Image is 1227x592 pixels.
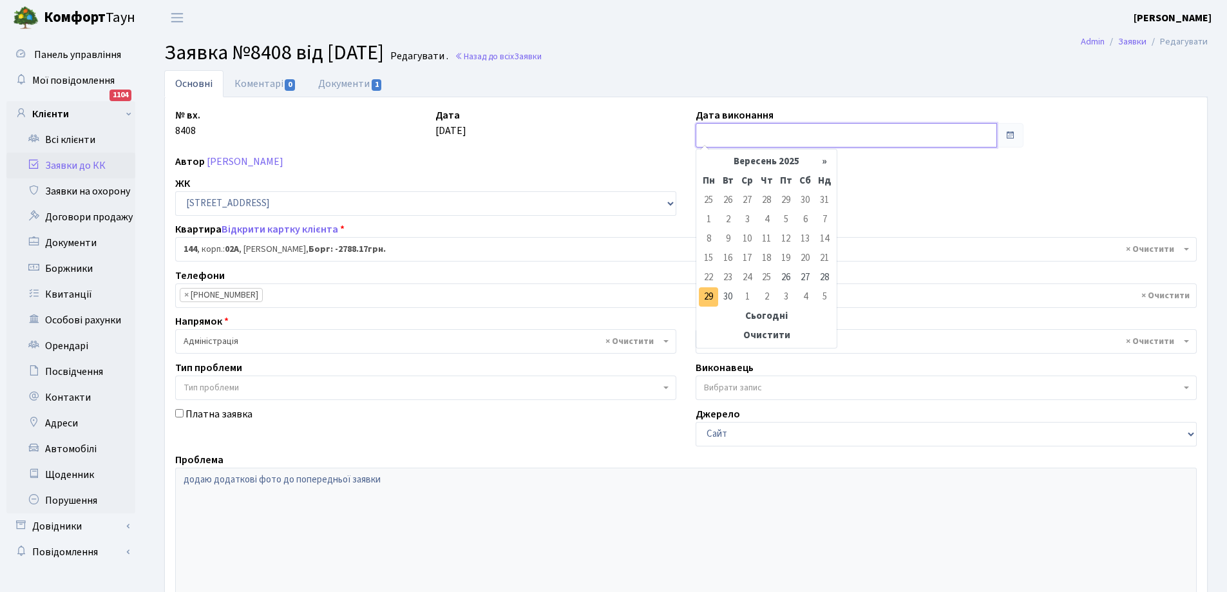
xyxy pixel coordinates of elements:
span: Вибрати запис [704,381,762,394]
span: Заявка №8408 від [DATE] [164,38,384,68]
td: 5 [776,210,795,229]
th: Ср [737,171,757,191]
label: Автор [175,154,205,169]
th: Вт [718,171,737,191]
label: Дата [435,108,460,123]
span: Тип проблеми [184,381,239,394]
td: 1 [737,287,757,307]
span: 0 [285,79,295,91]
a: Щоденник [6,462,135,488]
span: Панель управління [34,48,121,62]
label: № вх. [175,108,200,123]
span: Видалити всі елементи [605,335,654,348]
span: Видалити всі елементи [1141,289,1190,302]
td: 24 [737,268,757,287]
td: 4 [795,287,815,307]
td: 16 [718,249,737,268]
a: Посвідчення [6,359,135,385]
td: 15 [699,249,718,268]
td: 12 [776,229,795,249]
td: 26 [776,268,795,287]
td: 25 [757,268,776,287]
li: Редагувати [1146,35,1208,49]
span: <b>144</b>, корп.: <b>02А</b>, Паньків Євгенія Павлівна, <b>Борг: -2788.17грн.</b> [175,237,1197,262]
td: 11 [757,229,776,249]
td: 30 [795,191,815,210]
td: 6 [795,210,815,229]
td: 22 [699,268,718,287]
span: Синельник С.В. [696,329,1197,354]
a: [PERSON_NAME] [1134,10,1212,26]
a: Основні [164,70,224,97]
td: 3 [737,210,757,229]
a: Договори продажу [6,204,135,230]
a: Контакти [6,385,135,410]
td: 20 [795,249,815,268]
span: Видалити всі елементи [1126,335,1174,348]
span: Видалити всі елементи [1126,243,1174,256]
b: [PERSON_NAME] [1134,11,1212,25]
a: Клієнти [6,101,135,127]
label: Виконавець [696,360,754,376]
th: Вересень 2025 [718,152,815,171]
button: Переключити навігацію [161,7,193,28]
a: Адреси [6,410,135,436]
td: 30 [718,287,737,307]
th: Сьогодні [699,307,834,326]
td: 28 [815,268,834,287]
td: 14 [815,229,834,249]
td: 2 [757,287,776,307]
td: 17 [737,249,757,268]
td: 28 [757,191,776,210]
a: [PERSON_NAME] [207,155,283,169]
a: Особові рахунки [6,307,135,333]
li: +380937039192 [180,288,263,302]
b: 144 [184,243,197,256]
div: [DATE] [426,108,686,148]
label: Квартира [175,222,345,237]
th: Чт [757,171,776,191]
a: Квитанції [6,282,135,307]
a: Боржники [6,256,135,282]
a: Мої повідомлення1104 [6,68,135,93]
span: <b>144</b>, корп.: <b>02А</b>, Паньків Євгенія Павлівна, <b>Борг: -2788.17грн.</b> [184,243,1181,256]
a: Автомобілі [6,436,135,462]
label: Телефони [175,268,225,283]
th: Пт [776,171,795,191]
label: Напрямок [175,314,229,329]
td: 1 [699,210,718,229]
nav: breadcrumb [1061,28,1227,55]
a: Назад до всіхЗаявки [455,50,542,62]
img: logo.png [13,5,39,31]
a: Admin [1081,35,1105,48]
b: Борг: -2788.17грн. [309,243,386,256]
a: Документи [307,70,394,97]
th: Нд [815,171,834,191]
td: 29 [776,191,795,210]
span: Адміністрація [184,335,660,348]
label: Проблема [175,452,224,468]
td: 8 [699,229,718,249]
td: 19 [776,249,795,268]
a: Панель управління [6,42,135,68]
a: Відкрити картку клієнта [222,222,338,236]
td: 23 [718,268,737,287]
a: Порушення [6,488,135,513]
a: Орендарі [6,333,135,359]
a: Всі клієнти [6,127,135,153]
label: Джерело [696,406,740,422]
span: Таун [44,7,135,29]
b: 02А [225,243,239,256]
span: Мої повідомлення [32,73,115,88]
label: Тип проблеми [175,360,242,376]
td: 27 [795,268,815,287]
a: Заявки до КК [6,153,135,178]
a: Заявки [1118,35,1146,48]
b: Комфорт [44,7,106,28]
td: 10 [737,229,757,249]
label: Платна заявка [185,406,252,422]
td: 9 [718,229,737,249]
label: Дата виконання [696,108,774,123]
span: Синельник С.В. [704,335,1181,348]
td: 5 [815,287,834,307]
